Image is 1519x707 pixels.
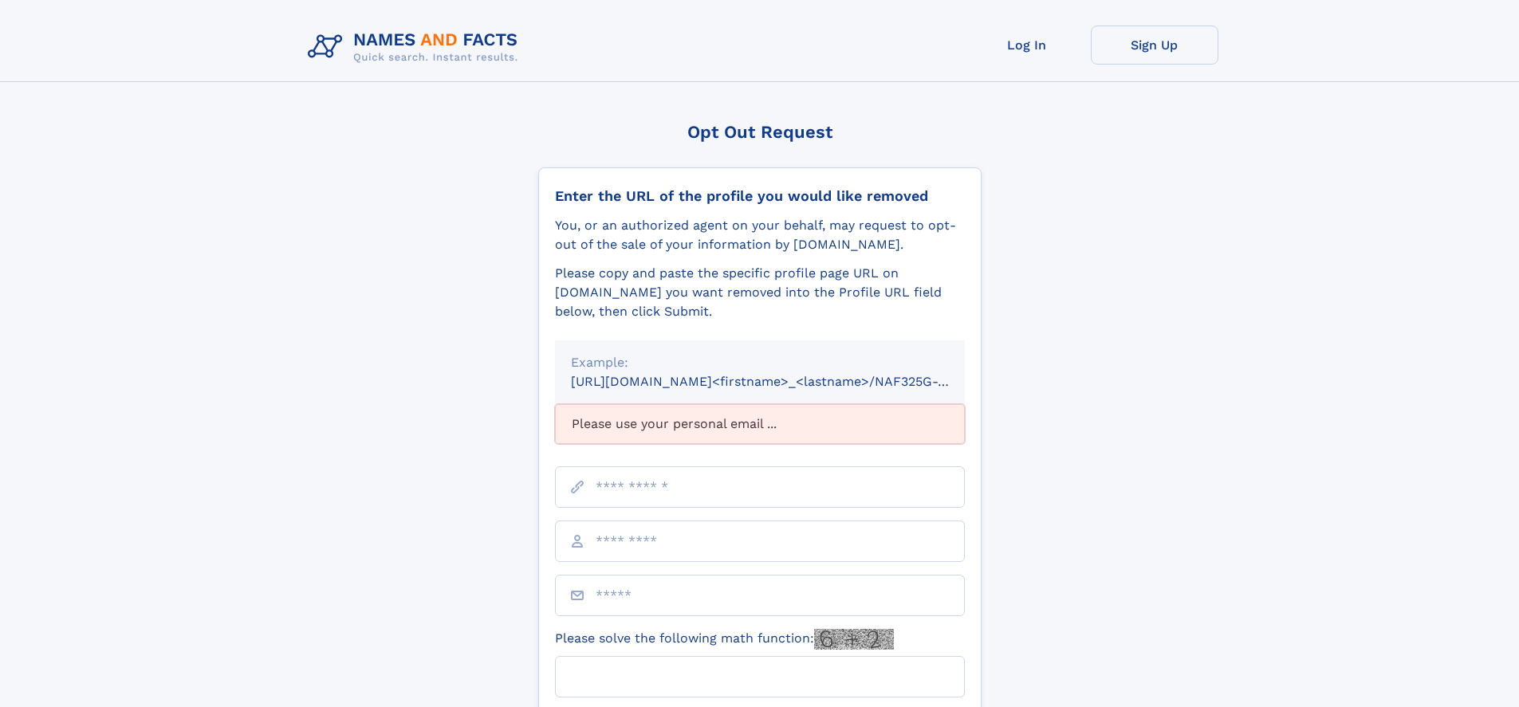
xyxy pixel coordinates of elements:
div: You, or an authorized agent on your behalf, may request to opt-out of the sale of your informatio... [555,216,965,254]
div: Please use your personal email ... [555,404,965,444]
div: Please copy and paste the specific profile page URL on [DOMAIN_NAME] you want removed into the Pr... [555,264,965,321]
img: Logo Names and Facts [301,26,531,69]
a: Sign Up [1091,26,1218,65]
div: Enter the URL of the profile you would like removed [555,187,965,205]
small: [URL][DOMAIN_NAME]<firstname>_<lastname>/NAF325G-xxxxxxxx [571,374,995,389]
a: Log In [963,26,1091,65]
label: Please solve the following math function: [555,629,894,650]
div: Opt Out Request [538,122,982,142]
div: Example: [571,353,949,372]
